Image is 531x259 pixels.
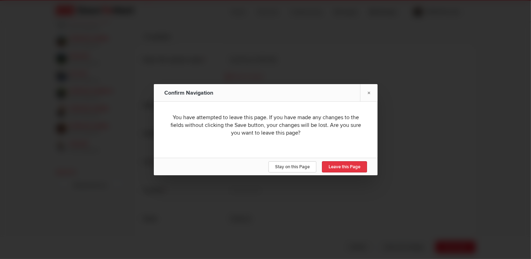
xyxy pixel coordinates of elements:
[164,84,241,102] div: Confirm Navigation
[6,6,319,22] p: Backyard bistro , luch ride , a previous version with new starting point with dates and time chan...
[329,164,360,170] span: Leave this Page
[168,112,364,138] p: You have attempted to leave this page. If you have made any changes to the fields without clickin...
[275,164,310,170] span: Stay on this Page
[360,84,378,101] a: ×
